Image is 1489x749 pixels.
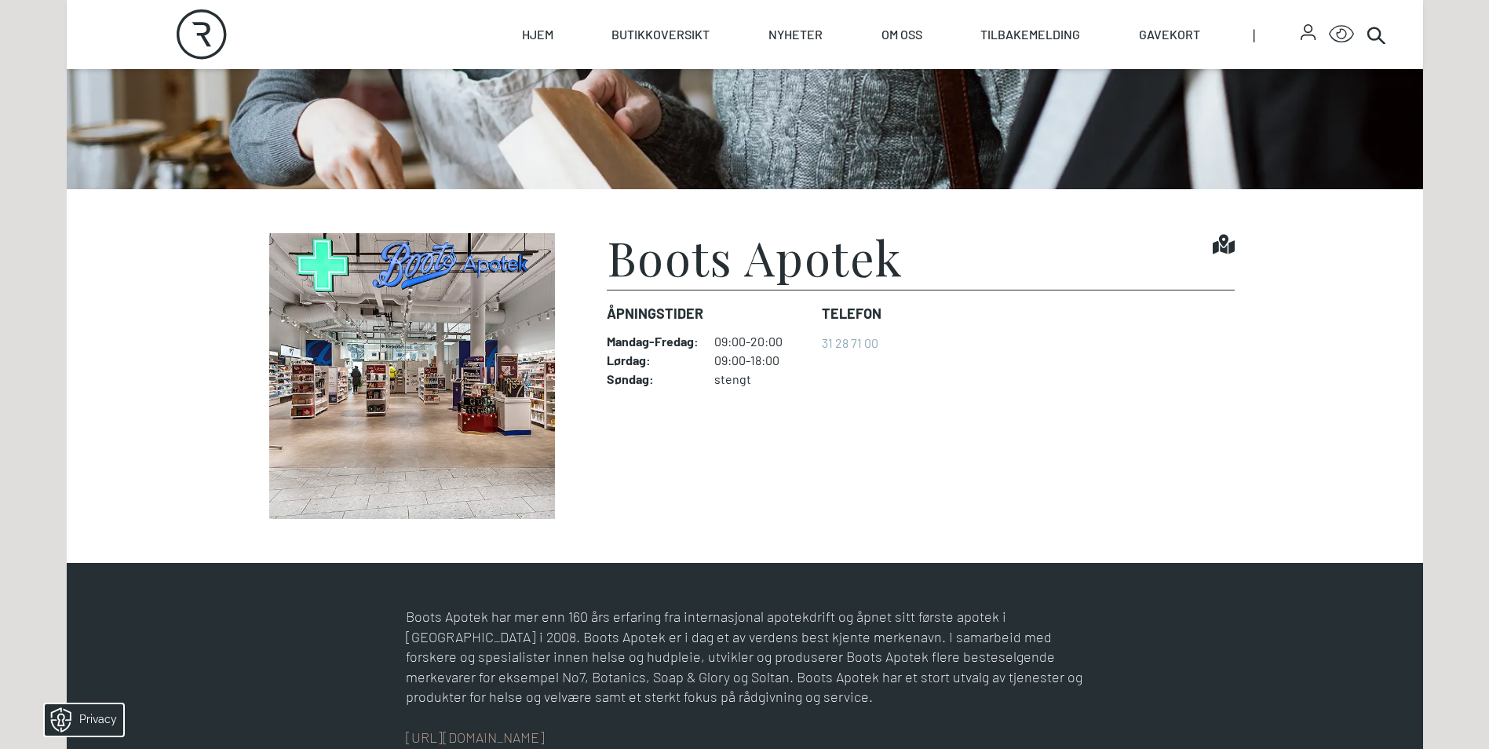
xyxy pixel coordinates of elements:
[16,699,144,741] iframe: Manage Preferences
[406,607,1084,707] p: Boots Apotek har mer enn 160 års erfaring fra internasjonal apotekdrift og åpnet sitt første apot...
[607,371,699,387] dt: Søndag :
[822,335,878,350] a: 31 28 71 00
[1329,22,1354,47] button: Open Accessibility Menu
[1301,345,1356,356] details: Attribution
[714,371,809,387] dd: stengt
[714,334,809,349] dd: 09:00-20:00
[607,303,809,324] dt: Åpningstider
[406,729,545,746] a: [URL][DOMAIN_NAME]
[607,334,699,349] dt: Mandag - Fredag :
[1305,347,1343,356] div: © Mappedin
[607,353,699,368] dt: Lørdag :
[607,233,903,280] h1: Boots Apotek
[822,303,881,324] dt: Telefon
[714,353,809,368] dd: 09:00-18:00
